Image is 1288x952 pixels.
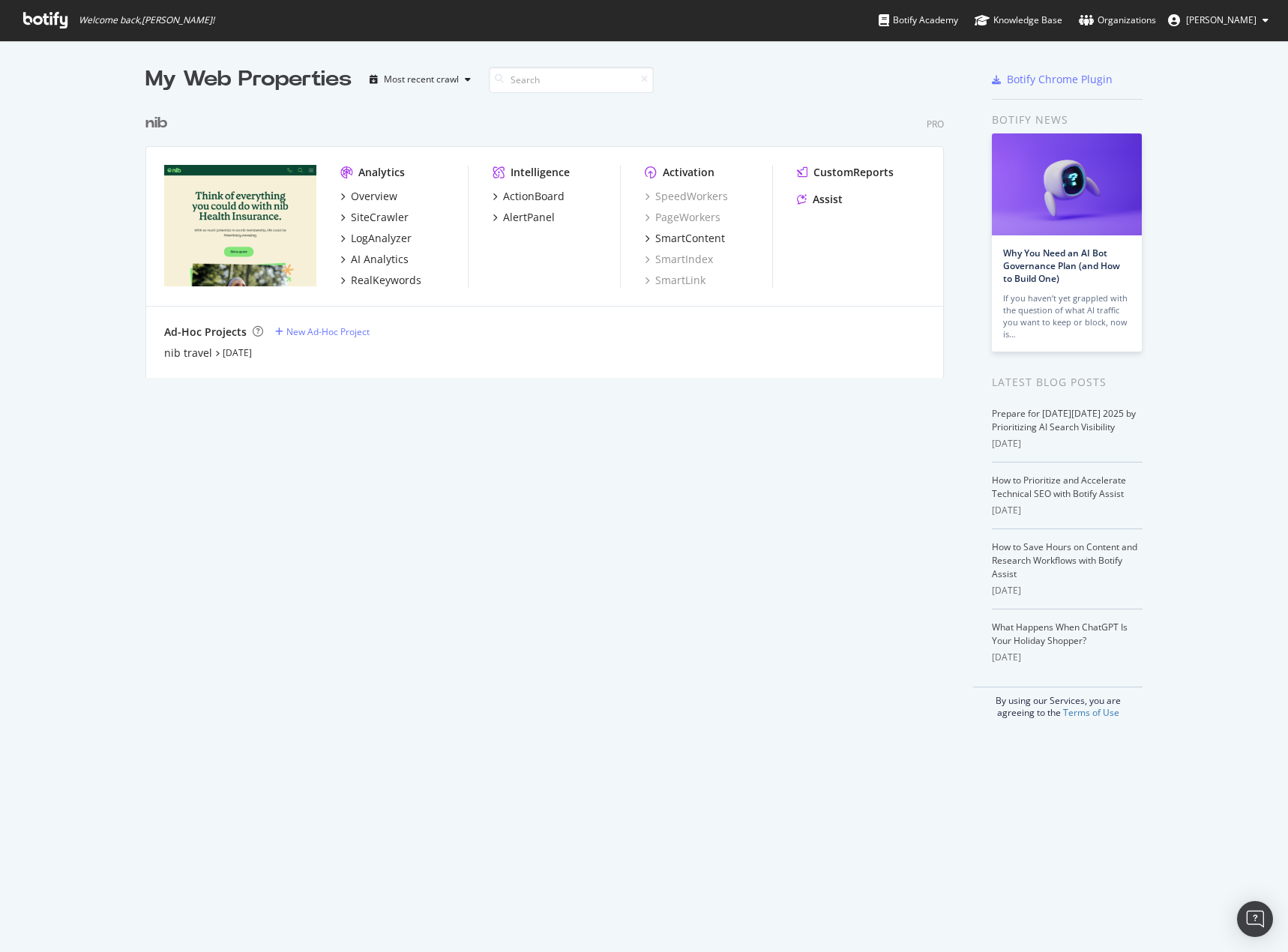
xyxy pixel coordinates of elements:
[973,687,1143,719] div: By using our Services, you are agreeing to the
[164,325,247,340] div: Ad-Hoc Projects
[992,407,1136,433] a: Prepare for [DATE][DATE] 2025 by Prioritizing AI Search Visibility
[1063,706,1119,719] a: Terms of Use
[992,374,1143,391] div: Latest Blog Posts
[1186,13,1257,26] span: Callan Hoppe
[992,72,1113,87] a: Botify Chrome Plugin
[975,13,1062,28] div: Knowledge Base
[645,231,725,246] a: SmartContent
[145,112,167,134] div: nib
[992,651,1143,664] div: [DATE]
[992,474,1126,500] a: How to Prioritize and Accelerate Technical SEO with Botify Assist
[164,165,316,286] img: www.nib.com.au
[1003,247,1120,285] a: Why You Need an AI Bot Governance Plan (and How to Build One)
[645,210,720,225] a: PageWorkers
[351,189,397,204] div: Overview
[145,64,352,94] div: My Web Properties
[351,273,421,288] div: RealKeywords
[79,14,214,26] span: Welcome back, [PERSON_NAME] !
[645,273,705,288] a: SmartLink
[1079,13,1156,28] div: Organizations
[879,13,958,28] div: Botify Academy
[503,210,555,225] div: AlertPanel
[511,165,570,180] div: Intelligence
[493,189,565,204] a: ActionBoard
[364,67,477,91] button: Most recent crawl
[655,231,725,246] div: SmartContent
[813,192,843,207] div: Assist
[1156,8,1281,32] button: [PERSON_NAME]
[489,67,654,93] input: Search
[992,504,1143,517] div: [DATE]
[340,252,409,267] a: AI Analytics
[992,112,1143,128] div: Botify news
[797,192,843,207] a: Assist
[358,165,405,180] div: Analytics
[340,210,409,225] a: SiteCrawler
[645,252,713,267] a: SmartIndex
[493,210,555,225] a: AlertPanel
[145,112,173,134] a: nib
[992,584,1143,597] div: [DATE]
[813,165,894,180] div: CustomReports
[145,94,956,378] div: grid
[286,325,370,338] div: New Ad-Hoc Project
[351,252,409,267] div: AI Analytics
[1007,72,1113,87] div: Botify Chrome Plugin
[1003,292,1131,340] div: If you haven’t yet grappled with the question of what AI traffic you want to keep or block, now is…
[992,621,1128,647] a: What Happens When ChatGPT Is Your Holiday Shopper?
[384,75,459,84] div: Most recent crawl
[164,346,212,361] a: nib travel
[992,540,1137,580] a: How to Save Hours on Content and Research Workflows with Botify Assist
[340,273,421,288] a: RealKeywords
[340,189,397,204] a: Overview
[663,165,714,180] div: Activation
[992,133,1142,235] img: Why You Need an AI Bot Governance Plan (and How to Build One)
[992,437,1143,451] div: [DATE]
[503,189,565,204] div: ActionBoard
[351,231,412,246] div: LogAnalyzer
[1237,901,1273,937] div: Open Intercom Messenger
[797,165,894,180] a: CustomReports
[351,210,409,225] div: SiteCrawler
[275,325,370,338] a: New Ad-Hoc Project
[223,346,252,359] a: [DATE]
[340,231,412,246] a: LogAnalyzer
[645,189,728,204] a: SpeedWorkers
[927,118,944,130] div: Pro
